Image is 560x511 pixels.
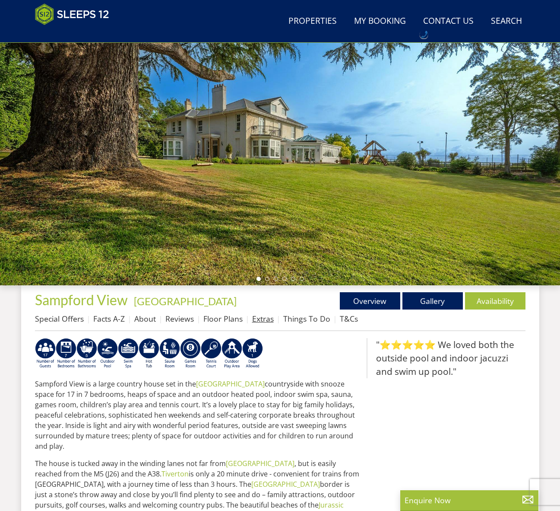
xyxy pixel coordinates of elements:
span: Sampford View [35,291,128,308]
a: [GEOGRAPHIC_DATA] [134,295,237,307]
img: AD_4nXcBX9XWtisp1r4DyVfkhddle_VH6RrN3ygnUGrVnOmGqceGfhBv6nsUWs_M_dNMWm8jx42xDa-T6uhWOyA-wOI6XtUTM... [97,338,118,369]
div: Call: 01823 665500 [420,31,428,38]
img: AD_4nXdn99pI1dG_MZ3rRvZGvEasa8mQYQuPF1MzmnPGjj6PWFnXF41KBg6DFuKGumpc8TArkkr5Vh_xbTBM_vn_i1NdeLBYY... [118,338,139,369]
a: Facts A-Z [93,313,125,324]
img: AD_4nXd4159uZV-UMiuxqcoVnFx3Iqt2XntCHn1gUQyt-BU8A0X9LaS-huYuavO6AFbuEQnwCR8N_jAPXehdSVhAVBuAPoDst... [35,338,56,369]
img: AD_4nXcMgaL2UimRLXeXiAqm8UPE-AF_sZahunijfYMEIQ5SjfSEJI6yyokxyra45ncz6iSW_QuFDoDBo1Fywy-cEzVuZq-ph... [76,338,97,369]
a: Special Offers [35,313,84,324]
a: Overview [340,292,400,310]
img: AD_4nXcpX5uDwed6-YChlrI2BYOgXwgg3aqYHOhRm0XfZB-YtQW2NrmeCr45vGAfVKUq4uWnc59ZmEsEzoF5o39EWARlT1ewO... [139,338,159,369]
img: AD_4nXdjbGEeivCGLLmyT_JEP7bTfXsjgyLfnLszUAQeQ4RcokDYHVBt5R8-zTDbAVICNoGv1Dwc3nsbUb1qR6CAkrbZUeZBN... [159,338,180,369]
img: hfpfyWBK5wQHBAGPgDf9c6qAYOxxMAAAAASUVORK5CYII= [421,31,428,38]
span: - [130,295,237,307]
a: T&Cs [340,313,358,324]
a: Tiverton [161,469,189,479]
a: [GEOGRAPHIC_DATA] [196,379,265,389]
iframe: Customer reviews powered by Trustpilot [31,30,121,38]
a: [GEOGRAPHIC_DATA] [226,459,294,468]
img: AD_4nXdUEjdWxyJEXfF2QMxcnH9-q5XOFeM-cCBkt-KsCkJ9oHmM7j7w2lDMJpoznjTsqM7kKDtmmF2O_bpEel9pzSv0KunaC... [56,338,76,369]
a: [GEOGRAPHIC_DATA] [251,479,320,489]
a: Floor Plans [203,313,243,324]
img: AD_4nXfBXf7G2-f2BqMsJyFUI-7uoBZAUXCKtyres7rv2sYc85vTw-ddn44If_VJd8rglui-kv-p0PcfzFsIa2OUeBPUF7eOS... [242,338,263,369]
img: AD_4nXezK2Pz71n2kvsRSZZCGs_ZIFPggkThkdoX4Ff28P4ap-WMm_4cOXhyWlO9jcXlk-4CIjiJ00XHMjr4r_x_F1epmOLYh... [201,338,221,369]
a: Gallery [402,292,463,310]
p: Enquire Now [405,495,534,506]
a: Availability [465,292,525,310]
a: Sampford View [35,291,130,308]
blockquote: "⭐⭐⭐⭐⭐ We loved both the outside pool and indoor jacuzzi and swim up pool." [367,338,525,379]
p: Sampford View is a large country house set in the countryside with snooze space for 17 in 7 bedro... [35,379,360,451]
a: Contact Us [420,12,477,31]
a: My Booking [351,12,409,31]
a: Extras [252,313,274,324]
img: AD_4nXdrZMsjcYNLGsKuA84hRzvIbesVCpXJ0qqnwZoX5ch9Zjv73tWe4fnFRs2gJ9dSiUubhZXckSJX_mqrZBmYExREIfryF... [180,338,201,369]
a: About [134,313,156,324]
a: Reviews [165,313,194,324]
img: Sleeps 12 [35,3,109,25]
img: AD_4nXfjdDqPkGBf7Vpi6H87bmAUe5GYCbodrAbU4sf37YN55BCjSXGx5ZgBV7Vb9EJZsXiNVuyAiuJUB3WVt-w9eJ0vaBcHg... [221,338,242,369]
a: Search [487,12,525,31]
a: Properties [285,12,340,31]
a: Things To Do [283,313,330,324]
